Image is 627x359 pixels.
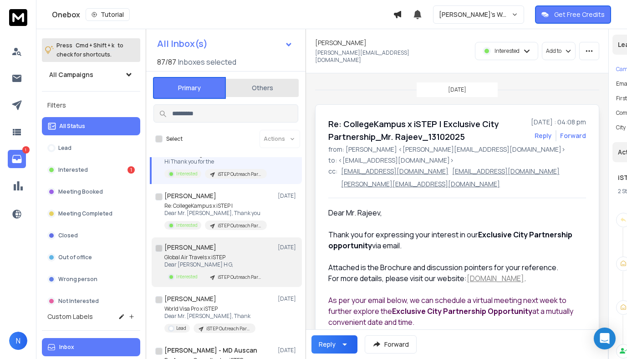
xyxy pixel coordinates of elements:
[206,325,250,332] p: iSTEP Outreach Partner
[164,210,267,217] p: Dear Mr. [PERSON_NAME], Thank you
[328,118,525,143] h1: Re: CollegeKampus x iSTEP | Exclusive City Partnership_Mr. Rajeev_13102025
[531,118,586,127] p: [DATE] : 04:08 pm
[164,243,216,252] h1: [PERSON_NAME]
[176,222,198,229] p: Interested
[42,183,140,201] button: Meeting Booked
[58,254,92,261] p: Out of office
[52,8,393,21] div: Onebox
[42,292,140,310] button: Not Interested
[554,10,605,19] p: Get Free Credits
[42,338,140,356] button: Inbox
[176,170,198,177] p: Interested
[47,312,93,321] h3: Custom Labels
[42,205,140,223] button: Meeting Completed
[58,232,78,239] p: Closed
[157,56,176,67] span: 87 / 87
[226,78,299,98] button: Others
[341,179,500,189] p: [PERSON_NAME][EMAIL_ADDRESS][DOMAIN_NAME]
[535,5,611,24] button: Get Free Credits
[218,274,261,281] p: iSTEP Outreach Partner
[153,77,226,99] button: Primary
[164,261,267,268] p: Dear [PERSON_NAME] H G,
[166,135,183,143] label: Select
[9,332,27,350] button: N
[328,145,586,154] p: from: [PERSON_NAME] <[PERSON_NAME][EMAIL_ADDRESS][DOMAIN_NAME]>
[311,335,357,354] button: Reply
[278,347,298,354] p: [DATE]
[448,86,466,93] p: [DATE]
[49,70,93,79] h1: All Campaigns
[22,146,30,154] p: 1
[157,39,208,48] h1: All Inbox(s)
[164,313,255,320] p: Dear Mr. [PERSON_NAME], Thank
[59,344,74,351] p: Inbox
[164,346,257,355] h1: [PERSON_NAME] - MD Auscan
[58,297,99,305] p: Not Interested
[127,166,135,174] div: 1
[178,56,236,67] h3: Inboxes selected
[164,158,267,165] p: Hi Thank you for the
[467,273,524,283] a: [DOMAIN_NAME]
[150,35,300,53] button: All Inbox(s)
[315,38,367,47] h1: [PERSON_NAME]
[328,207,579,251] div: Thank you for expressing your interest in our via email.
[328,207,579,218] div: Dear Mr. Rajeev,
[42,226,140,245] button: Closed
[164,202,267,210] p: Re: CollegeKampus x iSTEP |
[439,10,511,19] p: [PERSON_NAME]'s Workspace
[328,167,337,189] p: cc:
[58,210,112,217] p: Meeting Completed
[164,191,216,200] h1: [PERSON_NAME]
[365,335,417,354] button: Forward
[616,124,626,131] p: city
[315,49,454,64] p: [PERSON_NAME][EMAIL_ADDRESS][DOMAIN_NAME]
[278,295,298,303] p: [DATE]
[59,123,85,130] p: All Status
[58,188,103,195] p: Meeting Booked
[164,294,216,303] h1: [PERSON_NAME]
[74,40,116,51] span: Cmd + Shift + k
[42,161,140,179] button: Interested1
[218,171,261,178] p: iSTEP Outreach Partner
[42,248,140,267] button: Out of office
[164,254,267,261] p: Global Air Travels x iSTEP
[42,139,140,157] button: Lead
[392,306,532,316] b: Exclusive City Partnership Opportunity
[42,66,140,84] button: All Campaigns
[218,222,261,229] p: iSTEP Outreach Partner
[42,117,140,135] button: All Status
[58,144,71,152] p: Lead
[58,166,88,174] p: Interested
[546,47,561,55] p: Add to
[328,156,586,165] p: to: <[EMAIL_ADDRESS][DOMAIN_NAME]>
[86,8,130,21] button: Tutorial
[176,325,186,332] p: Lead
[278,192,298,200] p: [DATE]
[56,41,123,59] p: Press to check for shortcuts.
[328,262,579,273] div: Attached is the Brochure and discussion pointers for your reference.
[164,305,255,313] p: World Visa Pro x iSTEP
[452,167,560,176] p: [EMAIL_ADDRESS][DOMAIN_NAME]
[8,150,26,168] a: 1
[58,276,97,283] p: Wrong person
[319,340,336,349] div: Reply
[535,131,552,140] button: Reply
[176,273,198,280] p: Interested
[42,270,140,288] button: Wrong person
[42,99,140,112] h3: Filters
[494,47,520,55] p: Interested
[594,328,616,349] div: Open Intercom Messenger
[341,167,449,176] p: [EMAIL_ADDRESS][DOMAIN_NAME]
[328,273,579,284] div: For more details, please visit our website: .
[560,131,586,140] div: Forward
[278,244,298,251] p: [DATE]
